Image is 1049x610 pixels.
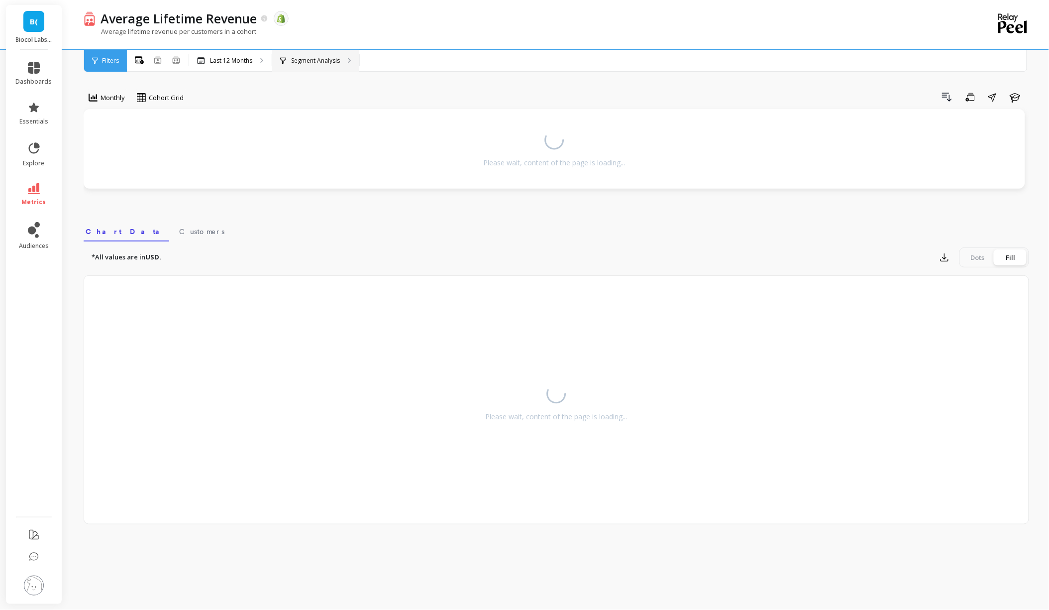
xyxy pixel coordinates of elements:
[19,242,49,250] span: audiences
[30,16,38,27] span: B(
[84,27,256,36] p: Average lifetime revenue per customers in a cohort
[16,78,52,86] span: dashboards
[16,36,52,44] p: Biocol Labs (US)
[92,252,161,262] p: *All values are in
[84,11,96,25] img: header icon
[994,249,1027,265] div: Fill
[23,159,45,167] span: explore
[179,227,224,237] span: Customers
[483,158,625,168] div: Please wait, content of the page is loading...
[277,14,286,23] img: api.shopify.svg
[961,249,994,265] div: Dots
[291,57,340,65] p: Segment Analysis
[486,412,628,422] div: Please wait, content of the page is loading...
[84,219,1029,242] nav: Tabs
[22,198,46,206] span: metrics
[101,93,125,103] span: Monthly
[102,57,119,65] span: Filters
[149,93,184,103] span: Cohort Grid
[86,227,167,237] span: Chart Data
[19,118,48,125] span: essentials
[101,10,257,27] p: Average Lifetime Revenue
[145,252,161,261] strong: USD.
[210,57,252,65] p: Last 12 Months
[24,576,44,596] img: profile picture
